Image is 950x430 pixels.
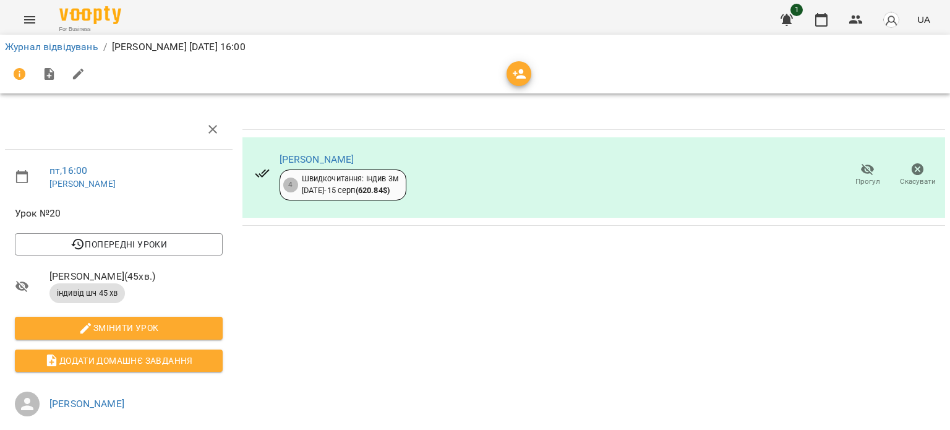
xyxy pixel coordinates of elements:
[25,320,213,335] span: Змінити урок
[49,288,125,299] span: індивід шч 45 хв
[49,179,116,189] a: [PERSON_NAME]
[283,178,298,192] div: 4
[112,40,246,54] p: [PERSON_NAME] [DATE] 16:00
[103,40,107,54] li: /
[842,158,892,192] button: Прогул
[900,176,936,187] span: Скасувати
[5,40,945,54] nav: breadcrumb
[15,317,223,339] button: Змінити урок
[25,237,213,252] span: Попередні уроки
[15,233,223,256] button: Попередні уроки
[855,176,880,187] span: Прогул
[15,5,45,35] button: Menu
[25,353,213,368] span: Додати домашнє завдання
[49,398,124,410] a: [PERSON_NAME]
[49,269,223,284] span: [PERSON_NAME] ( 45 хв. )
[883,11,900,28] img: avatar_s.png
[356,186,390,195] b: ( 620.84 $ )
[892,158,943,192] button: Скасувати
[59,6,121,24] img: Voopty Logo
[912,8,935,31] button: UA
[59,25,121,33] span: For Business
[15,350,223,372] button: Додати домашнє завдання
[280,153,354,165] a: [PERSON_NAME]
[917,13,930,26] span: UA
[49,165,87,176] a: пт , 16:00
[5,41,98,53] a: Журнал відвідувань
[15,206,223,221] span: Урок №20
[790,4,803,16] span: 1
[302,173,398,196] div: Швидкочитання: Індив 3м [DATE] - 15 серп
